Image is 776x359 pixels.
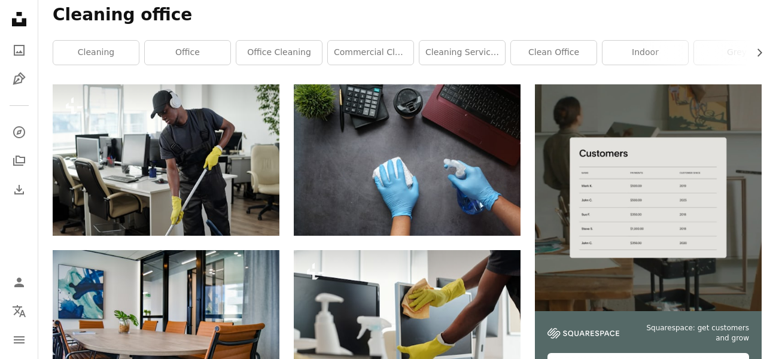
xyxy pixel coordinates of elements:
[748,41,762,65] button: scroll list to the right
[634,323,749,343] span: Squarespace: get customers and grow
[7,270,31,294] a: Log in / Sign up
[7,38,31,62] a: Photos
[294,320,521,330] a: Gloved hands of young African American man with duster wiping computer screen while standing by w...
[419,41,505,65] a: cleaning services
[53,320,279,330] a: brown wooden 9-piece office table and chairs
[7,120,31,144] a: Explore
[53,154,279,165] a: Young male staff of cleaning service company in headphones washing floor in large openspace offic...
[328,41,413,65] a: commercial cleaning
[294,154,521,165] a: person in blue long sleeve shirt sitting beside black laptop computer
[7,7,31,34] a: Home — Unsplash
[535,84,762,311] img: file-1747939376688-baf9a4a454ffimage
[7,299,31,323] button: Language
[547,328,619,339] img: file-1747939142011-51e5cc87e3c9
[7,328,31,352] button: Menu
[7,149,31,173] a: Collections
[145,41,230,65] a: office
[53,41,139,65] a: cleaning
[7,178,31,202] a: Download History
[53,4,762,26] h1: Cleaning office
[7,67,31,91] a: Illustrations
[236,41,322,65] a: office cleaning
[511,41,597,65] a: clean office
[53,84,279,235] img: Young male staff of cleaning service company in headphones washing floor in large openspace offic...
[602,41,688,65] a: indoor
[294,84,521,235] img: person in blue long sleeve shirt sitting beside black laptop computer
